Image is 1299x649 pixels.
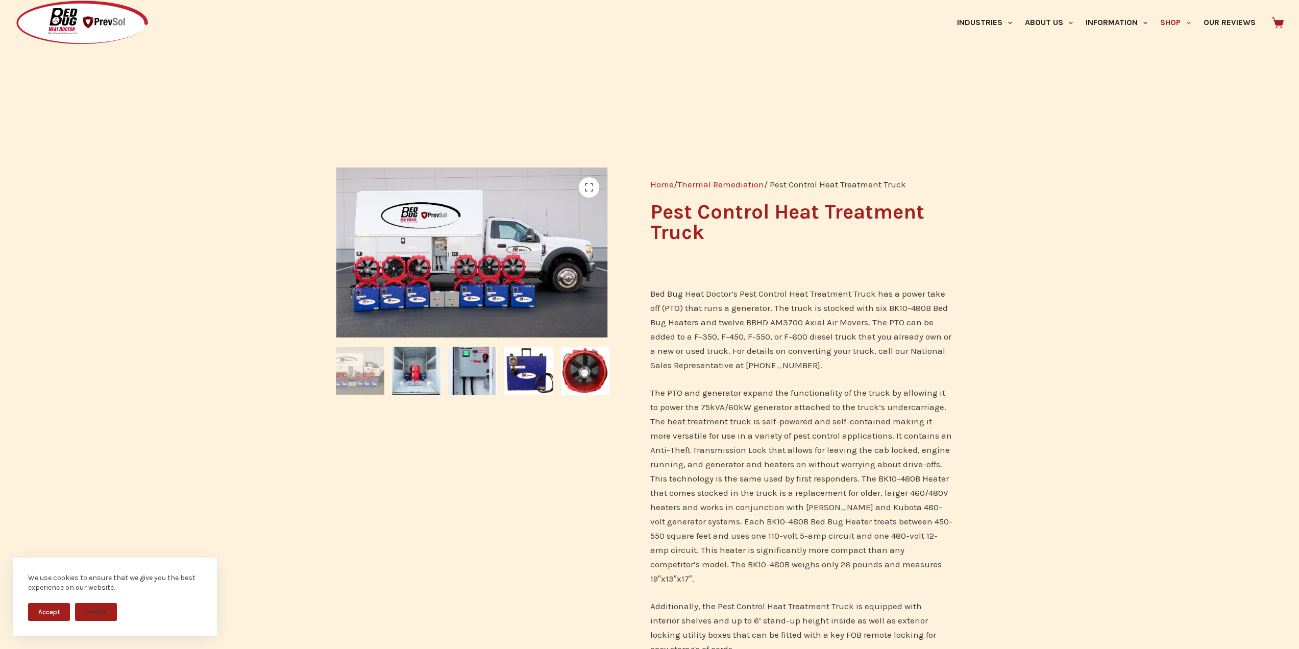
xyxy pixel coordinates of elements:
[579,177,599,198] a: View full-screen image gallery
[677,179,764,189] a: Thermal Remediation
[650,286,953,372] p: Bed Bug Heat Doctor’s Pest Control Heat Treatment Truck has a power take off (PTO) that runs a ge...
[650,179,674,189] a: Home
[609,167,883,578] img: Interior of the pest control heat treatment truck showing fans and bed bug heaters
[28,573,202,593] div: We use cookies to ensure that we give you the best experience on our website.
[504,347,553,395] img: BK10-480B Bed Bug Heater with 480-volt power cord, 6 included in package, replaces Temp Air EBB-460
[448,347,497,395] img: Power Distribution Panel on the pest control heat treatment Truck
[650,386,953,586] p: The PTO and generator expand the functionality of the truck by allowing it to power the 75kVA/60k...
[561,347,609,395] img: AM3700 High Temperature Axial Air Mover for bed bug heat treatment
[650,177,953,191] nav: Breadcrumb
[336,347,384,395] img: Bed Bug Heat Doctor pest control heat treatment truck with 6 480-volt heaters and 12 axial fans
[650,202,953,243] h1: Pest Control Heat Treatment Truck
[392,347,440,395] img: Interior of the pest control heat treatment truck showing fans and bed bug heaters
[28,603,70,621] button: Accept
[75,603,117,621] button: Decline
